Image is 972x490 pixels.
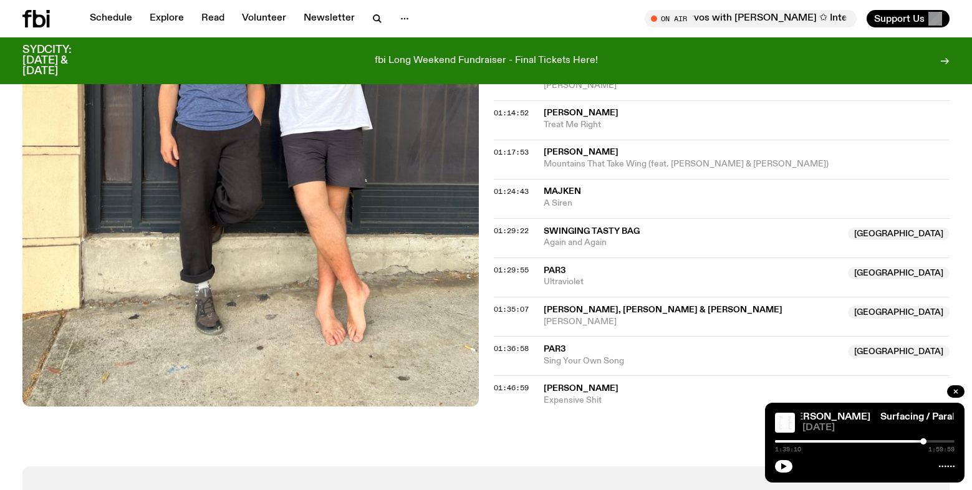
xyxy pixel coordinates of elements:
[296,10,362,27] a: Newsletter
[775,446,801,453] span: 1:39:10
[645,10,857,27] button: On AirArvos with [PERSON_NAME] ✩ Interview: Hatchie
[544,266,565,275] span: Par3
[867,10,950,27] button: Support Us
[494,383,529,393] span: 01:46:59
[494,186,529,196] span: 01:24:43
[22,45,102,77] h3: SYDCITY: [DATE] & [DATE]
[494,385,529,392] button: 01:46:59
[928,446,955,453] span: 1:59:59
[494,304,529,314] span: 01:35:07
[848,306,950,319] span: [GEOGRAPHIC_DATA]
[775,413,795,433] img: Paralingual scores by Clara Mosconi
[494,188,529,195] button: 01:24:43
[375,55,598,67] p: fbi Long Weekend Fundraiser - Final Tickets Here!
[544,355,841,367] span: Sing Your Own Song
[544,384,618,393] span: [PERSON_NAME]
[544,395,950,406] span: Expensive Shit
[494,228,529,234] button: 01:29:22
[544,316,841,328] span: [PERSON_NAME]
[848,345,950,358] span: [GEOGRAPHIC_DATA]
[494,265,529,275] span: 01:29:55
[848,228,950,240] span: [GEOGRAPHIC_DATA]
[544,276,841,288] span: Ultraviolet
[544,158,950,170] span: Mountains That Take Wing (feat. [PERSON_NAME] & [PERSON_NAME])
[544,148,618,156] span: [PERSON_NAME]
[494,343,529,353] span: 01:36:58
[494,306,529,313] button: 01:35:07
[642,412,870,422] a: Surfacing / Paralingual scores w [PERSON_NAME]
[494,110,529,117] button: 01:14:52
[142,10,191,27] a: Explore
[544,187,581,196] span: Majken
[544,108,618,117] span: [PERSON_NAME]
[544,237,841,249] span: Again and Again
[494,226,529,236] span: 01:29:22
[494,345,529,352] button: 01:36:58
[544,198,950,209] span: A Siren
[494,149,529,156] button: 01:17:53
[494,108,529,118] span: 01:14:52
[802,423,955,433] span: [DATE]
[82,10,140,27] a: Schedule
[194,10,232,27] a: Read
[544,345,565,353] span: Par3
[544,119,950,131] span: Treat Me Right
[874,13,925,24] span: Support Us
[544,80,950,92] span: [PERSON_NAME]
[234,10,294,27] a: Volunteer
[494,147,529,157] span: 01:17:53
[494,267,529,274] button: 01:29:55
[544,227,640,236] span: Swinging Tasty Bag
[848,267,950,279] span: [GEOGRAPHIC_DATA]
[544,305,782,314] span: [PERSON_NAME], [PERSON_NAME] & [PERSON_NAME]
